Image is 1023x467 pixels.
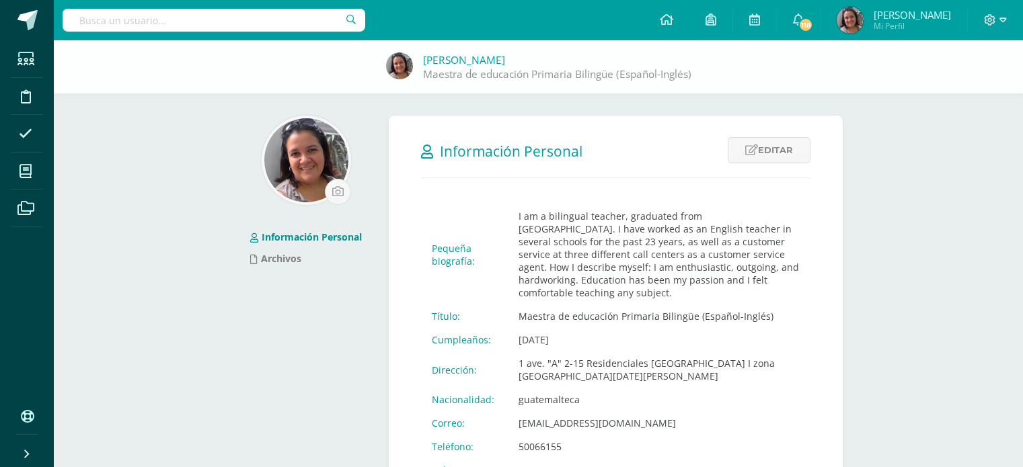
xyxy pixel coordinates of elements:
td: I am a bilingual teacher, graduated from [GEOGRAPHIC_DATA]. I have worked as an English teacher i... [508,204,810,304]
td: Nacionalidad: [421,388,508,411]
a: Archivos [250,252,301,265]
td: Título: [421,304,508,328]
a: Maestra de educación Primaria Bilingüe (Español-Inglés) [423,67,691,81]
td: Teléfono: [421,435,508,458]
td: Correo: [421,411,508,435]
span: Información Personal [440,142,582,161]
td: guatemalteca [508,388,810,411]
img: 066e979071ea18f9c4515e0abac91b39.png [837,7,864,34]
span: [PERSON_NAME] [874,8,951,22]
td: Cumpleaños: [421,328,508,351]
img: 066e979071ea18f9c4515e0abac91b39.png [386,52,413,79]
span: 118 [798,17,813,32]
td: Maestra de educación Primaria Bilingüe (Español-Inglés) [508,304,810,328]
td: Dirección: [421,351,508,388]
a: [PERSON_NAME] [423,53,505,67]
td: [EMAIL_ADDRESS][DOMAIN_NAME] [508,411,810,435]
td: [DATE] [508,328,810,351]
img: a04270b796aa1e069e79dc26dbcf96db.png [264,118,348,202]
a: Información Personal [250,230,362,243]
td: Pequeña biografía: [421,204,508,304]
input: Busca un usuario... [63,9,365,32]
td: 1 ave. "A" 2-15 Residenciales [GEOGRAPHIC_DATA] I zona [GEOGRAPHIC_DATA][DATE][PERSON_NAME] [508,351,810,388]
span: Mi Perfil [874,20,951,32]
a: Editar [728,137,810,163]
td: 50066155 [508,435,810,458]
